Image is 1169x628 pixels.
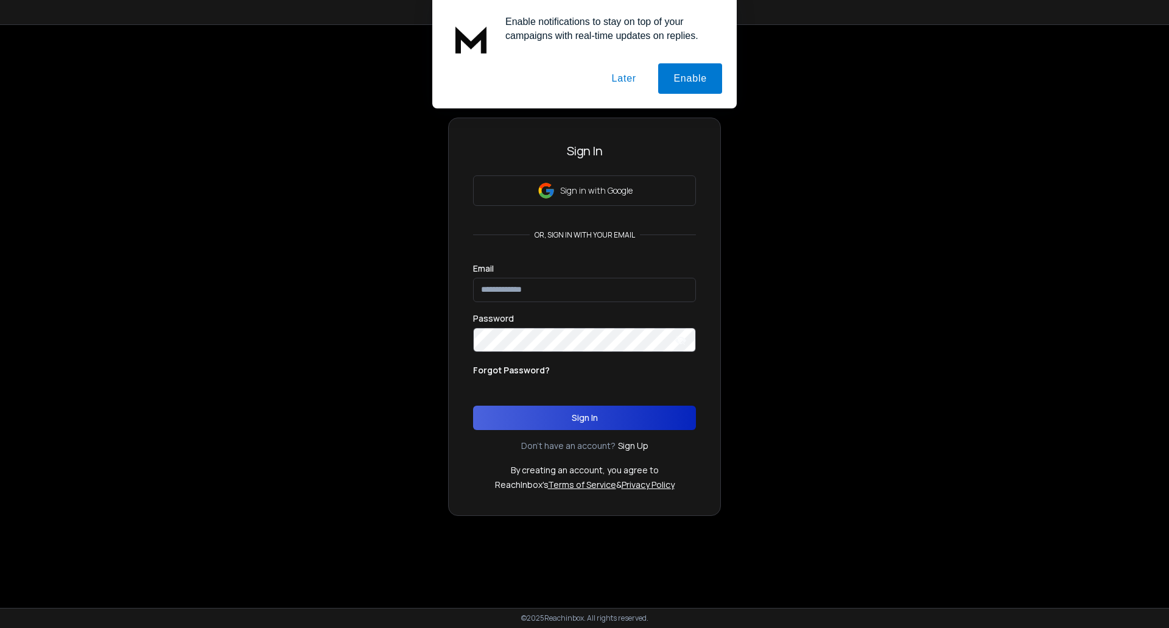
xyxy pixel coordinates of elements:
[473,364,550,376] p: Forgot Password?
[530,230,640,240] p: or, sign in with your email
[521,613,648,623] p: © 2025 Reachinbox. All rights reserved.
[622,479,675,490] a: Privacy Policy
[511,464,659,476] p: By creating an account, you agree to
[495,479,675,491] p: ReachInbox's &
[618,440,648,452] a: Sign Up
[473,406,696,430] button: Sign In
[473,175,696,206] button: Sign in with Google
[473,314,514,323] label: Password
[560,185,633,197] p: Sign in with Google
[596,63,651,94] button: Later
[658,63,722,94] button: Enable
[473,143,696,160] h3: Sign In
[548,479,616,490] a: Terms of Service
[473,264,494,273] label: Email
[521,440,616,452] p: Don't have an account?
[496,15,722,43] div: Enable notifications to stay on top of your campaigns with real-time updates on replies.
[447,15,496,63] img: notification icon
